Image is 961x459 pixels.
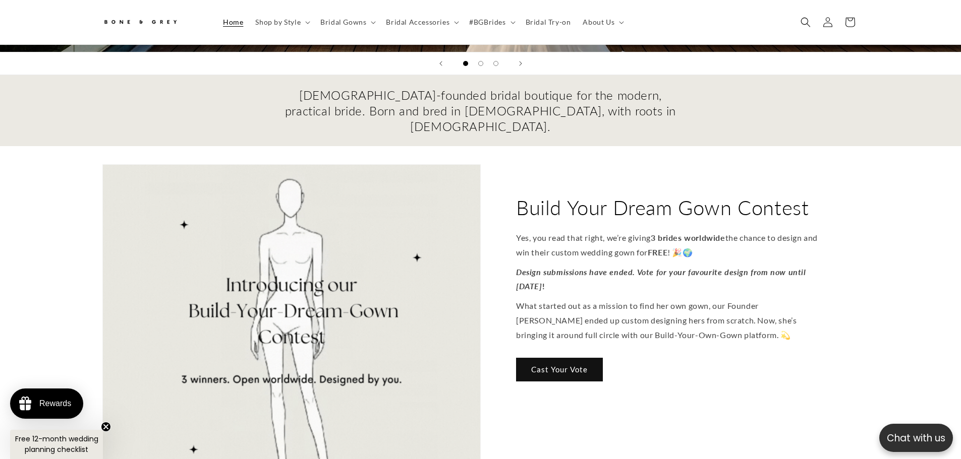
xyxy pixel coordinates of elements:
[284,87,677,135] h2: [DEMOGRAPHIC_DATA]-founded bridal boutique for the modern, practical bride. Born and bred in [DEM...
[255,18,301,27] span: Shop by Style
[516,231,824,260] p: Yes, you read that right, we’re giving the chance to design and win their custom wedding gown for...
[510,52,532,75] button: Next slide
[217,12,249,33] a: Home
[488,56,503,71] button: Load slide 3 of 3
[795,11,817,33] summary: Search
[380,12,463,33] summary: Bridal Accessories
[101,422,111,432] button: Close teaser
[650,233,725,242] strong: 3 brides worldwide
[520,12,577,33] a: Bridal Try-on
[98,10,207,34] a: Bone and Grey Bridal
[516,267,806,291] strong: Design submissions have ended. Vote for your favourite design from now until [DATE]
[879,424,953,452] button: Open chatbox
[469,18,505,27] span: #BGBrides
[102,14,178,31] img: Bone and Grey Bridal
[386,18,449,27] span: Bridal Accessories
[647,247,667,257] strong: FREE
[526,18,571,27] span: Bridal Try-on
[314,12,380,33] summary: Bridal Gowns
[430,52,452,75] button: Previous slide
[516,299,824,343] p: What started out as a mission to find her own gown, our Founder [PERSON_NAME] ended up custom des...
[583,18,614,27] span: About Us
[249,12,314,33] summary: Shop by Style
[15,434,98,454] span: Free 12-month wedding planning checklist
[577,12,628,33] summary: About Us
[473,56,488,71] button: Load slide 2 of 3
[516,358,603,381] a: Cast Your Vote
[223,18,243,27] span: Home
[516,194,809,221] h2: Build Your Dream Gown Contest
[39,399,71,408] div: Rewards
[542,282,545,291] strong: !
[463,12,519,33] summary: #BGBrides
[10,430,103,459] div: Free 12-month wedding planning checklistClose teaser
[458,56,473,71] button: Load slide 1 of 3
[320,18,366,27] span: Bridal Gowns
[879,431,953,445] p: Chat with us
